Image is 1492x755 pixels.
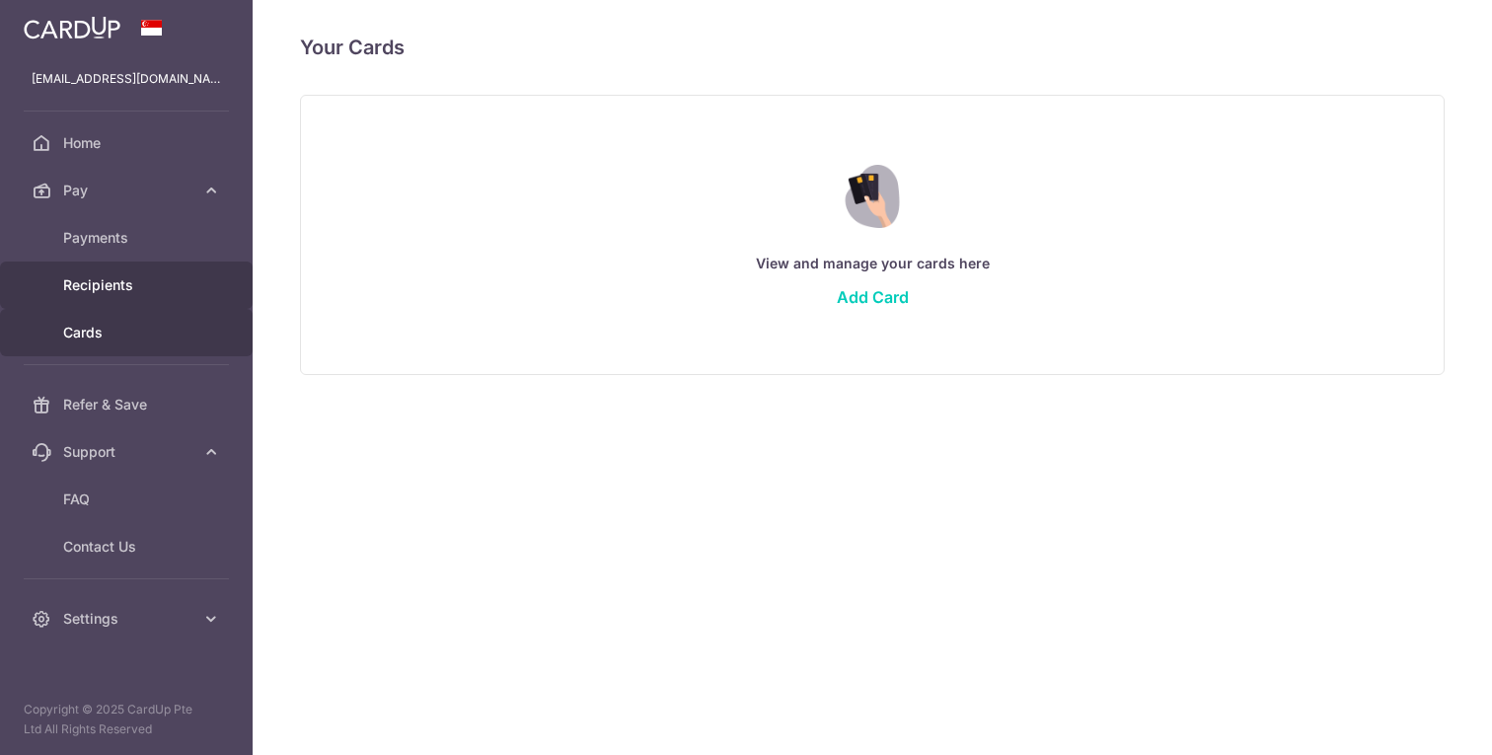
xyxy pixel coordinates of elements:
h4: Your Cards [300,32,405,63]
span: Support [63,442,193,462]
a: Add Card [837,287,909,307]
span: Recipients [63,275,193,295]
span: Home [63,133,193,153]
span: Settings [63,609,193,629]
p: [EMAIL_ADDRESS][DOMAIN_NAME] [32,69,221,89]
span: Pay [63,181,193,200]
span: Refer & Save [63,395,193,415]
span: FAQ [63,490,193,509]
span: Cards [63,323,193,342]
img: CardUp [24,16,120,39]
span: Payments [63,228,193,248]
img: Credit Card [830,165,914,228]
span: Contact Us [63,537,193,557]
p: View and manage your cards here [340,252,1404,275]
